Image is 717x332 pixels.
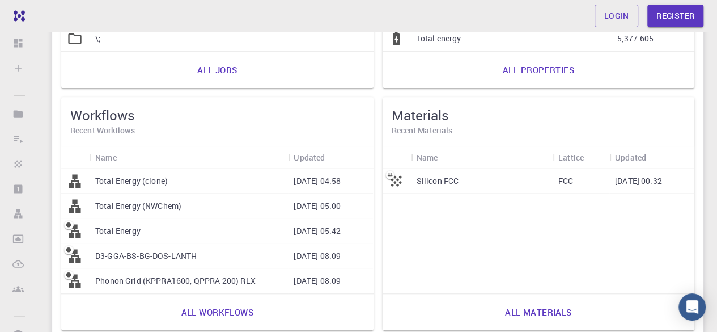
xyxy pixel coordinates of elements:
[90,146,288,169] div: Name
[254,33,256,44] p: -
[294,200,341,212] p: [DATE] 05:00
[558,146,584,169] div: Lattice
[294,225,341,237] p: [DATE] 05:42
[294,146,325,169] div: Updated
[615,175,662,187] p: [DATE] 00:32
[646,148,664,166] button: Sort
[595,5,638,27] a: Login
[584,148,602,166] button: Sort
[325,148,343,166] button: Sort
[678,293,706,321] div: Open Intercom Messenger
[553,146,609,169] div: Lattice
[417,146,438,169] div: Name
[490,56,587,83] a: All properties
[95,250,197,262] p: D3-GGA-BS-BG-DOS-LANTH
[294,275,341,287] p: [DATE] 08:09
[392,124,686,137] h6: Recent Materials
[95,33,101,44] p: \;
[70,106,364,124] h5: Workflows
[117,148,135,166] button: Sort
[288,146,373,169] div: Updated
[609,146,694,169] div: Updated
[9,10,25,22] img: logo
[411,146,553,169] div: Name
[294,250,341,262] p: [DATE] 08:09
[95,275,256,287] p: Phonon Grid (KPPRA1600, QPPRA 200) RLX
[70,124,364,137] h6: Recent Workflows
[615,146,646,169] div: Updated
[294,33,296,44] p: -
[392,106,686,124] h5: Materials
[417,175,459,187] p: Silicon FCC
[294,175,341,187] p: [DATE] 04:58
[168,299,266,326] a: All workflows
[383,146,411,169] div: Icon
[95,175,168,187] p: Total Energy (clone)
[558,175,573,187] p: FCC
[615,33,654,44] p: -5,377.605
[647,5,703,27] a: Register
[493,299,584,326] a: All materials
[417,33,461,44] p: Total energy
[95,200,181,212] p: Total Energy (NWChem)
[185,56,249,83] a: All jobs
[61,146,90,169] div: Icon
[95,146,117,169] div: Name
[438,148,456,166] button: Sort
[95,225,141,237] p: Total Energy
